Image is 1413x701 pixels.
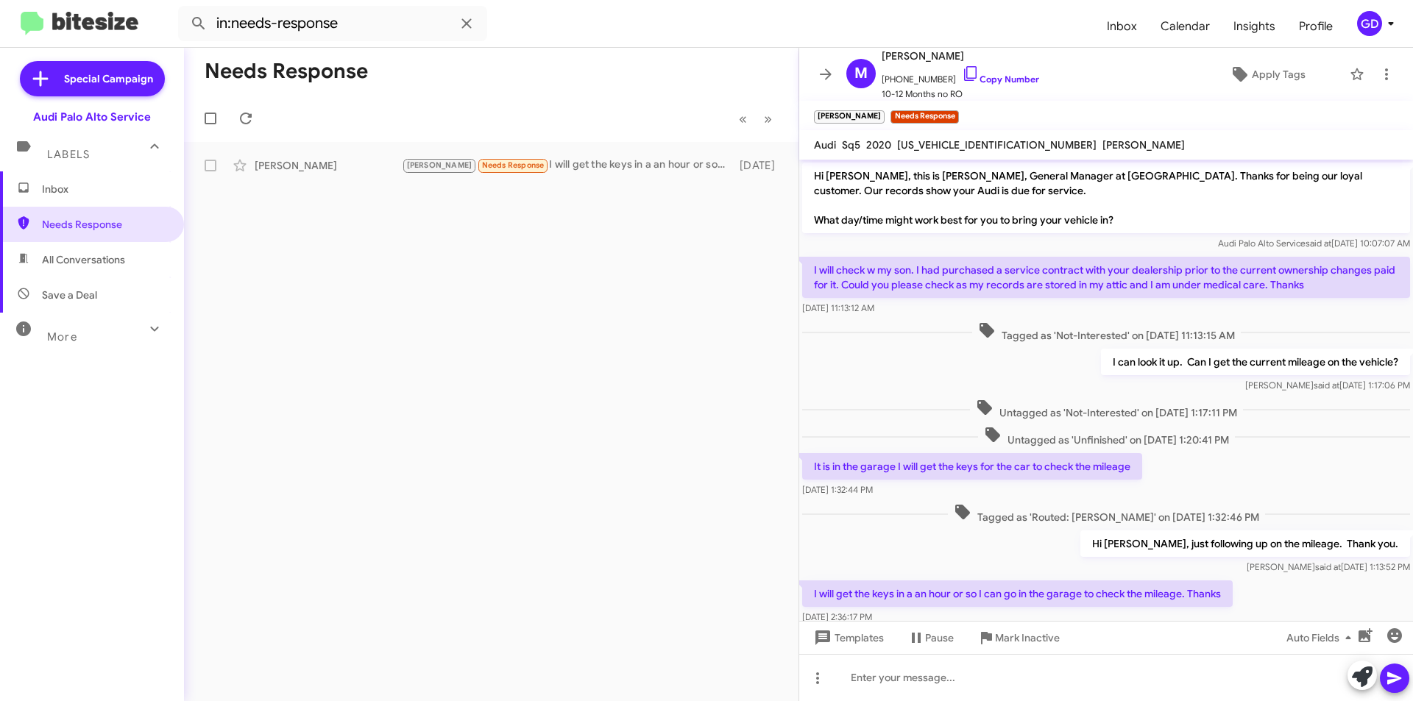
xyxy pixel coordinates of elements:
input: Search [178,6,487,41]
p: It is in the garage I will get the keys for the car to check the mileage [802,453,1142,480]
p: Hi [PERSON_NAME], just following up on the mileage. Thank you. [1080,530,1410,557]
div: GD [1357,11,1382,36]
small: [PERSON_NAME] [814,110,885,124]
a: Special Campaign [20,61,165,96]
span: [PERSON_NAME] [DATE] 1:13:52 PM [1247,561,1410,572]
span: Inbox [42,182,167,196]
a: Profile [1287,5,1345,48]
button: Next [755,104,781,134]
nav: Page navigation example [731,104,781,134]
span: Templates [811,625,884,651]
span: Apply Tags [1252,61,1306,88]
button: Templates [799,625,896,651]
a: Insights [1222,5,1287,48]
span: Sq5 [842,138,860,152]
h1: Needs Response [205,60,368,83]
div: I will get the keys in a an hour or so I can go in the garage to check the mileage. Thanks [402,157,732,174]
span: M [854,62,868,85]
span: said at [1315,561,1341,572]
span: said at [1314,380,1339,391]
span: Auto Fields [1286,625,1357,651]
span: [PERSON_NAME] [407,160,472,170]
span: [PERSON_NAME] [1102,138,1185,152]
a: Calendar [1149,5,1222,48]
span: Needs Response [482,160,545,170]
div: [DATE] [732,158,787,173]
div: Audi Palo Alto Service [33,110,151,124]
button: Auto Fields [1275,625,1369,651]
span: » [764,110,772,128]
small: Needs Response [890,110,958,124]
span: 2020 [866,138,891,152]
span: Untagged as 'Not-Interested' on [DATE] 1:17:11 PM [970,399,1243,420]
span: Save a Deal [42,288,97,302]
button: Mark Inactive [966,625,1072,651]
span: [PERSON_NAME] [882,47,1039,65]
span: [PHONE_NUMBER] [882,65,1039,87]
button: Previous [730,104,756,134]
span: Audi Palo Alto Service [DATE] 10:07:07 AM [1218,238,1410,249]
a: Copy Number [962,74,1039,85]
span: Needs Response [42,217,167,232]
p: I will get the keys in a an hour or so I can go in the garage to check the mileage. Thanks [802,580,1233,607]
button: Pause [896,625,966,651]
span: [DATE] 1:32:44 PM [802,484,873,495]
span: « [739,110,747,128]
span: Mark Inactive [995,625,1060,651]
span: Special Campaign [64,71,153,86]
span: More [47,330,77,344]
span: Audi [814,138,836,152]
span: said at [1306,238,1331,249]
span: All Conversations [42,252,125,267]
span: 10-12 Months no RO [882,87,1039,102]
span: [DATE] 11:13:12 AM [802,302,874,313]
p: I will check w my son. I had purchased a service contract with your dealership prior to the curre... [802,257,1410,298]
a: Inbox [1095,5,1149,48]
span: Pause [925,625,954,651]
span: Tagged as 'Not-Interested' on [DATE] 11:13:15 AM [972,321,1241,343]
p: I can look it up. Can I get the current mileage on the vehicle? [1101,349,1410,375]
button: Apply Tags [1191,61,1342,88]
button: GD [1345,11,1397,36]
div: [PERSON_NAME] [255,158,402,173]
span: Labels [47,148,90,161]
span: Tagged as 'Routed: [PERSON_NAME]' on [DATE] 1:32:46 PM [948,503,1265,524]
p: Hi [PERSON_NAME], this is [PERSON_NAME], General Manager at [GEOGRAPHIC_DATA]. Thanks for being o... [802,163,1410,233]
span: [DATE] 2:36:17 PM [802,611,872,622]
span: [US_VEHICLE_IDENTIFICATION_NUMBER] [897,138,1097,152]
span: Untagged as 'Unfinished' on [DATE] 1:20:41 PM [978,426,1235,447]
span: [PERSON_NAME] [DATE] 1:17:06 PM [1245,380,1410,391]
